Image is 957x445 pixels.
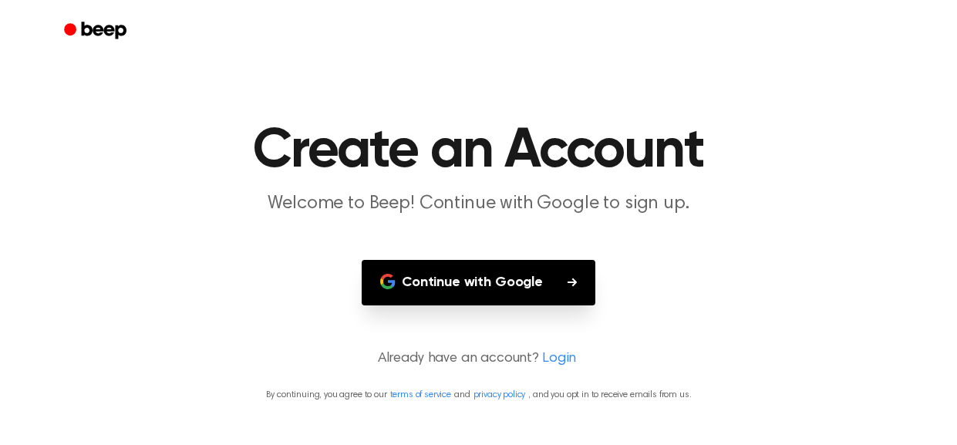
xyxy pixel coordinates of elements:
p: By continuing, you agree to our and , and you opt in to receive emails from us. [19,388,938,402]
a: Login [542,349,576,369]
p: Welcome to Beep! Continue with Google to sign up. [183,191,775,217]
h1: Create an Account [84,123,874,179]
p: Already have an account? [19,349,938,369]
a: Beep [53,16,140,46]
a: privacy policy [473,390,526,399]
a: terms of service [390,390,451,399]
button: Continue with Google [362,260,595,305]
